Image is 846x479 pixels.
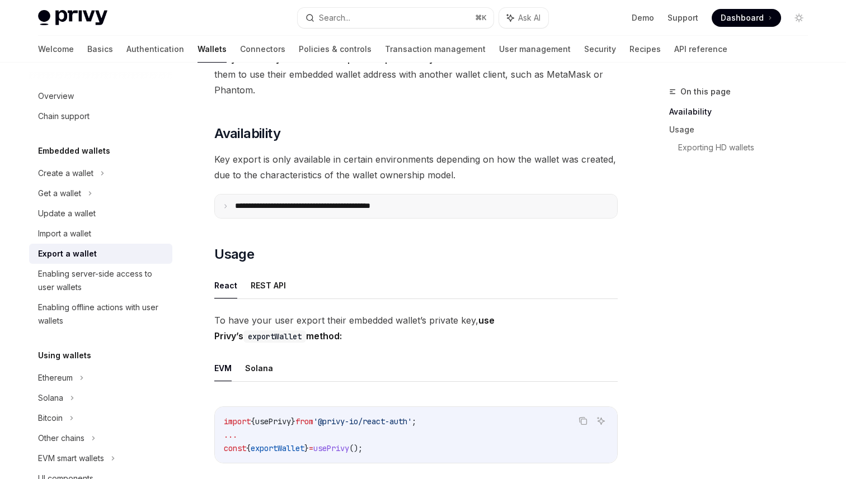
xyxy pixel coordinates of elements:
[38,411,63,425] div: Bitcoin
[224,443,246,453] span: const
[412,416,416,426] span: ;
[295,416,313,426] span: from
[632,12,654,23] a: Demo
[629,36,661,63] a: Recipes
[499,8,548,28] button: Ask AI
[246,443,251,453] span: {
[38,10,107,26] img: light logo
[29,224,172,244] a: Import a wallet
[251,443,304,453] span: exportWallet
[38,187,81,200] div: Get a wallet
[385,36,486,63] a: Transaction management
[251,416,255,426] span: {
[29,297,172,331] a: Enabling offline actions with user wallets
[712,9,781,27] a: Dashboard
[87,36,113,63] a: Basics
[38,144,110,158] h5: Embedded wallets
[576,414,590,428] button: Copy the contents from the code block
[240,36,285,63] a: Connectors
[38,371,73,385] div: Ethereum
[224,430,237,440] span: ...
[38,391,63,405] div: Solana
[319,11,350,25] div: Search...
[38,301,166,328] div: Enabling offline actions with user wallets
[668,12,698,23] a: Support
[29,106,172,126] a: Chain support
[304,443,309,453] span: }
[313,443,349,453] span: usePrivy
[584,36,616,63] a: Security
[214,272,237,298] button: React
[298,8,493,28] button: Search...⌘K
[38,247,97,260] div: Export a wallet
[674,36,727,63] a: API reference
[38,452,104,465] div: EVM smart wallets
[349,443,363,453] span: ();
[475,13,487,22] span: ⌘ K
[38,227,91,240] div: Import a wallet
[309,443,313,453] span: =
[38,431,84,445] div: Other chains
[313,416,412,426] span: '@privy-io/react-auth'
[678,139,817,156] a: Exporting HD wallets
[680,85,731,98] span: On this page
[291,416,295,426] span: }
[214,312,618,344] span: To have your user export their embedded wallet’s private key,
[255,416,291,426] span: usePrivy
[214,51,618,98] span: . This allows them to use their embedded wallet address with another wallet client, such as MetaM...
[38,89,74,103] div: Overview
[214,315,495,342] strong: use Privy’s method:
[299,36,372,63] a: Policies & controls
[790,9,808,27] button: Toggle dark mode
[245,355,273,381] button: Solana
[29,244,172,264] a: Export a wallet
[38,349,91,362] h5: Using wallets
[214,125,280,143] span: Availability
[214,245,254,263] span: Usage
[38,36,74,63] a: Welcome
[214,355,232,381] button: EVM
[29,203,172,224] a: Update a wallet
[38,167,93,180] div: Create a wallet
[29,264,172,297] a: Enabling server-side access to user wallets
[721,12,764,23] span: Dashboard
[38,267,166,294] div: Enabling server-side access to user wallets
[499,36,571,63] a: User management
[243,330,306,343] code: exportWallet
[594,414,608,428] button: Ask AI
[29,86,172,106] a: Overview
[669,103,817,121] a: Availability
[126,36,184,63] a: Authentication
[38,207,96,220] div: Update a wallet
[224,416,251,426] span: import
[198,36,227,63] a: Wallets
[669,121,817,139] a: Usage
[214,151,618,183] span: Key export is only available in certain environments depending on how the wallet was created, due...
[38,110,90,123] div: Chain support
[251,272,286,298] button: REST API
[518,12,540,23] span: Ask AI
